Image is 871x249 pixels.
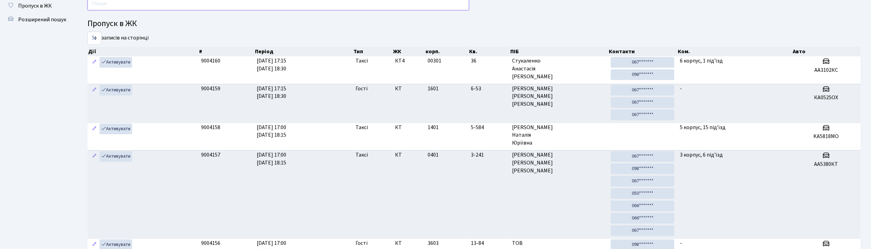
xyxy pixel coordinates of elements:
[201,57,220,65] span: 9004160
[468,47,510,56] th: Кв.
[512,57,605,81] span: Стукаленко Анастасія [PERSON_NAME]
[795,133,858,140] h5: KA5818MO
[680,239,682,247] span: -
[100,57,132,68] a: Активувати
[18,16,66,23] span: Розширений пошук
[18,2,52,10] span: Пропуск в ЖК
[428,85,439,92] span: 1601
[471,239,507,247] span: 13-84
[356,239,368,247] span: Гості
[792,47,861,56] th: Авто
[356,151,368,159] span: Таксі
[428,124,439,131] span: 1401
[395,85,422,93] span: КТ
[471,124,507,132] span: 5-584
[198,47,254,56] th: #
[88,32,149,45] label: записів на сторінці
[395,239,422,247] span: КТ
[257,85,287,100] span: [DATE] 17:15 [DATE] 18:30
[512,85,605,109] span: [PERSON_NAME] [PERSON_NAME] [PERSON_NAME]
[356,85,368,93] span: Гості
[257,57,287,72] span: [DATE] 17:15 [DATE] 18:30
[201,124,220,131] span: 9004158
[795,67,858,73] h5: АА3102КС
[100,85,132,95] a: Активувати
[512,124,605,147] span: [PERSON_NAME] Наталія Юріївна
[257,124,287,139] span: [DATE] 17:00 [DATE] 18:15
[428,57,441,65] span: 00301
[395,124,422,132] span: КТ
[395,57,422,65] span: КТ4
[356,124,368,132] span: Таксі
[471,85,507,93] span: 6-53
[428,239,439,247] span: 3603
[353,47,393,56] th: Тип
[425,47,468,56] th: корп.
[88,47,198,56] th: Дії
[3,13,72,26] a: Розширений пошук
[428,151,439,159] span: 0401
[512,151,605,175] span: [PERSON_NAME] [PERSON_NAME] [PERSON_NAME]
[201,151,220,159] span: 9004157
[90,151,98,162] a: Редагувати
[356,57,368,65] span: Таксі
[201,85,220,92] span: 9004159
[471,151,507,159] span: 3-241
[100,151,132,162] a: Активувати
[90,57,98,68] a: Редагувати
[680,124,725,131] span: 5 корпус, 15 під'їзд
[88,32,101,45] select: записів на сторінці
[510,47,608,56] th: ПІБ
[395,151,422,159] span: КТ
[100,124,132,134] a: Активувати
[795,94,858,101] h5: КА0525ОХ
[90,85,98,95] a: Редагувати
[471,57,507,65] span: 36
[88,19,861,29] h4: Пропуск в ЖК
[257,151,287,167] span: [DATE] 17:00 [DATE] 18:15
[680,57,723,65] span: 6 корпус, 1 під'їзд
[680,85,682,92] span: -
[392,47,425,56] th: ЖК
[795,161,858,168] h5: АА5380КТ
[677,47,792,56] th: Ком.
[90,124,98,134] a: Редагувати
[254,47,353,56] th: Період
[608,47,677,56] th: Контакти
[201,239,220,247] span: 9004156
[680,151,723,159] span: 3 корпус, 6 під'їзд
